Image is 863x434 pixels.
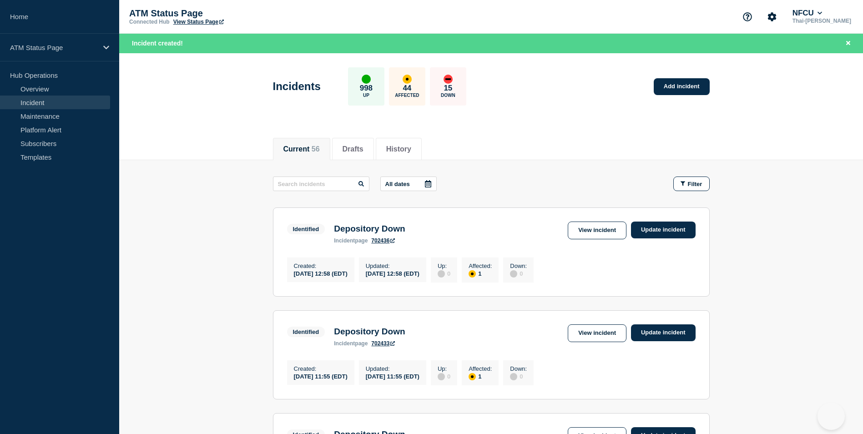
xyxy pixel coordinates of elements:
span: incident [334,237,355,244]
div: 1 [469,269,492,278]
p: Up : [438,262,450,269]
a: View incident [568,324,626,342]
p: Down [441,93,455,98]
div: [DATE] 12:58 (EDT) [366,269,419,277]
span: Identified [287,327,325,337]
button: Filter [673,177,710,191]
span: Incident created! [132,40,183,47]
p: All dates [385,181,410,187]
p: Thai-[PERSON_NAME] [791,18,853,24]
a: Update incident [631,222,696,238]
p: Created : [294,262,348,269]
p: Created : [294,365,348,372]
p: Updated : [366,365,419,372]
p: 44 [403,84,411,93]
div: affected [469,373,476,380]
p: ATM Status Page [10,44,97,51]
a: 702436 [371,237,395,244]
div: disabled [438,373,445,380]
p: Updated : [366,262,419,269]
div: affected [469,270,476,278]
div: disabled [510,270,517,278]
p: Connected Hub [129,19,170,25]
p: Affected : [469,365,492,372]
a: View Status Page [173,19,224,25]
button: History [386,145,411,153]
div: affected [403,75,412,84]
p: Down : [510,262,527,269]
span: incident [334,340,355,347]
p: page [334,237,368,244]
button: Current 56 [283,145,320,153]
button: Account settings [762,7,782,26]
button: Drafts [343,145,363,153]
div: [DATE] 12:58 (EDT) [294,269,348,277]
p: ATM Status Page [129,8,311,19]
span: Filter [688,181,702,187]
p: Up : [438,365,450,372]
p: 998 [360,84,373,93]
a: Add incident [654,78,710,95]
h3: Depository Down [334,327,405,337]
div: 1 [469,372,492,380]
p: Up [363,93,369,98]
p: Down : [510,365,527,372]
div: up [362,75,371,84]
div: 0 [438,269,450,278]
div: disabled [438,270,445,278]
div: 0 [438,372,450,380]
button: NFCU [791,9,824,18]
div: [DATE] 11:55 (EDT) [366,372,419,380]
button: All dates [380,177,437,191]
button: Close banner [843,38,854,49]
div: 0 [510,269,527,278]
div: down [444,75,453,84]
a: Update incident [631,324,696,341]
a: View incident [568,222,626,239]
a: 702433 [371,340,395,347]
div: 0 [510,372,527,380]
div: disabled [510,373,517,380]
p: page [334,340,368,347]
span: 56 [312,145,320,153]
span: Identified [287,224,325,234]
p: Affected [395,93,419,98]
p: 15 [444,84,452,93]
input: Search incidents [273,177,369,191]
iframe: Help Scout Beacon - Open [818,403,845,430]
p: Affected : [469,262,492,269]
button: Support [738,7,757,26]
div: [DATE] 11:55 (EDT) [294,372,348,380]
h3: Depository Down [334,224,405,234]
h1: Incidents [273,80,321,93]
